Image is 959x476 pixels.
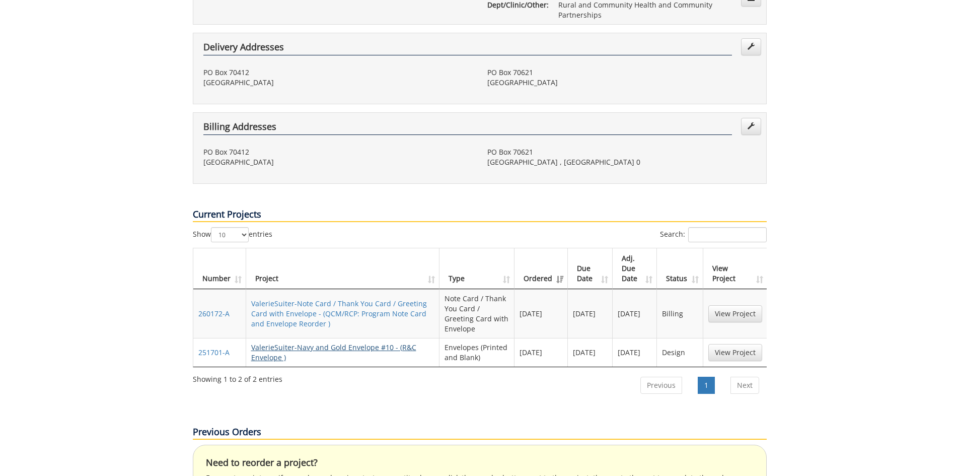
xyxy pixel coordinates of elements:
[640,377,682,394] a: Previous
[514,289,568,338] td: [DATE]
[198,309,230,318] a: 260172-A
[206,458,754,468] h4: Need to reorder a project?
[203,147,472,157] p: PO Box 70412
[246,248,439,289] th: Project: activate to sort column ascending
[657,338,703,367] td: Design
[660,227,767,242] label: Search:
[193,208,767,222] p: Current Projects
[203,67,472,78] p: PO Box 70412
[439,289,514,338] td: Note Card / Thank You Card / Greeting Card with Envelope
[568,248,613,289] th: Due Date: activate to sort column ascending
[203,157,472,167] p: [GEOGRAPHIC_DATA]
[568,338,613,367] td: [DATE]
[487,78,756,88] p: [GEOGRAPHIC_DATA]
[193,370,282,384] div: Showing 1 to 2 of 2 entries
[568,289,613,338] td: [DATE]
[613,289,657,338] td: [DATE]
[688,227,767,242] input: Search:
[487,147,756,157] p: PO Box 70621
[708,344,762,361] a: View Project
[741,118,761,135] a: Edit Addresses
[741,38,761,55] a: Edit Addresses
[198,348,230,357] a: 251701-A
[730,377,759,394] a: Next
[439,338,514,367] td: Envelopes (Printed and Blank)
[613,248,657,289] th: Adj. Due Date: activate to sort column ascending
[487,67,756,78] p: PO Box 70621
[203,42,732,55] h4: Delivery Addresses
[193,248,246,289] th: Number: activate to sort column ascending
[203,78,472,88] p: [GEOGRAPHIC_DATA]
[613,338,657,367] td: [DATE]
[708,305,762,322] a: View Project
[657,248,703,289] th: Status: activate to sort column ascending
[439,248,514,289] th: Type: activate to sort column ascending
[698,377,715,394] a: 1
[514,338,568,367] td: [DATE]
[193,426,767,440] p: Previous Orders
[487,157,756,167] p: [GEOGRAPHIC_DATA] , [GEOGRAPHIC_DATA] 0
[251,343,416,362] a: ValerieSuiter-Navy and Gold Envelope #10 - (R&C Envelope )
[703,248,767,289] th: View Project: activate to sort column ascending
[514,248,568,289] th: Ordered: activate to sort column ascending
[657,289,703,338] td: Billing
[203,122,732,135] h4: Billing Addresses
[193,227,272,242] label: Show entries
[251,299,427,328] a: ValerieSuiter-Note Card / Thank You Card / Greeting Card with Envelope - (QCM/RCP: Program Note C...
[211,227,249,242] select: Showentries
